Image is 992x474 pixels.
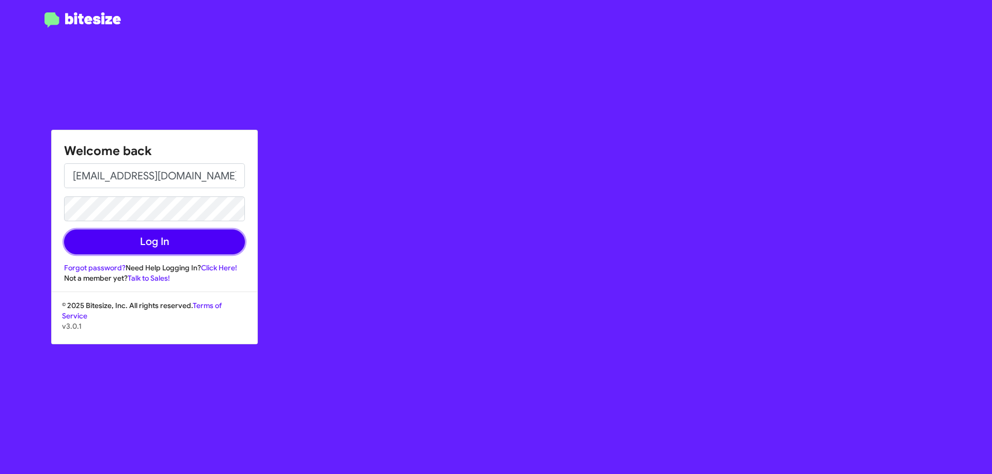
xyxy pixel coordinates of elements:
a: Talk to Sales! [128,273,170,283]
button: Log In [64,230,245,254]
input: Email address [64,163,245,188]
div: Not a member yet? [64,273,245,283]
a: Forgot password? [64,263,126,272]
a: Click Here! [201,263,237,272]
div: Need Help Logging In? [64,263,245,273]
div: © 2025 Bitesize, Inc. All rights reserved. [52,300,257,344]
h1: Welcome back [64,143,245,159]
p: v3.0.1 [62,321,247,331]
